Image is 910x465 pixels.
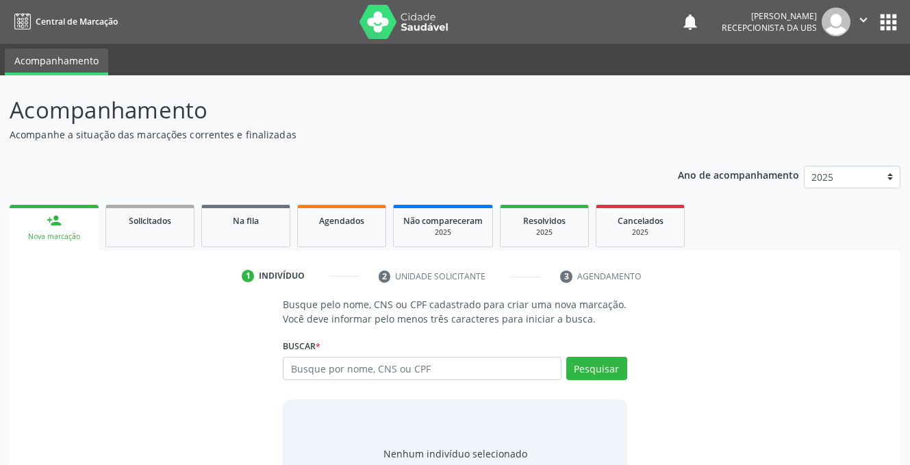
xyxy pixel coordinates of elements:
[129,215,171,227] span: Solicitados
[233,215,259,227] span: Na fila
[10,127,633,142] p: Acompanhe a situação das marcações correntes e finalizadas
[678,166,799,183] p: Ano de acompanhamento
[10,93,633,127] p: Acompanhamento
[383,447,527,461] div: Nenhum indivíduo selecionado
[523,215,566,227] span: Resolvidos
[5,49,108,75] a: Acompanhamento
[606,227,674,238] div: 2025
[510,227,579,238] div: 2025
[283,336,320,357] label: Buscar
[259,270,305,282] div: Indivíduo
[566,357,627,380] button: Pesquisar
[242,270,254,282] div: 1
[722,10,817,22] div: [PERSON_NAME]
[850,8,876,36] button: 
[722,22,817,34] span: Recepcionista da UBS
[10,10,118,33] a: Central de Marcação
[319,215,364,227] span: Agendados
[19,231,89,242] div: Nova marcação
[681,12,700,32] button: notifications
[822,8,850,36] img: img
[856,12,871,27] i: 
[283,297,627,326] p: Busque pelo nome, CNS ou CPF cadastrado para criar uma nova marcação. Você deve informar pelo men...
[618,215,663,227] span: Cancelados
[403,227,483,238] div: 2025
[47,213,62,228] div: person_add
[876,10,900,34] button: apps
[36,16,118,27] span: Central de Marcação
[283,357,561,380] input: Busque por nome, CNS ou CPF
[403,215,483,227] span: Não compareceram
